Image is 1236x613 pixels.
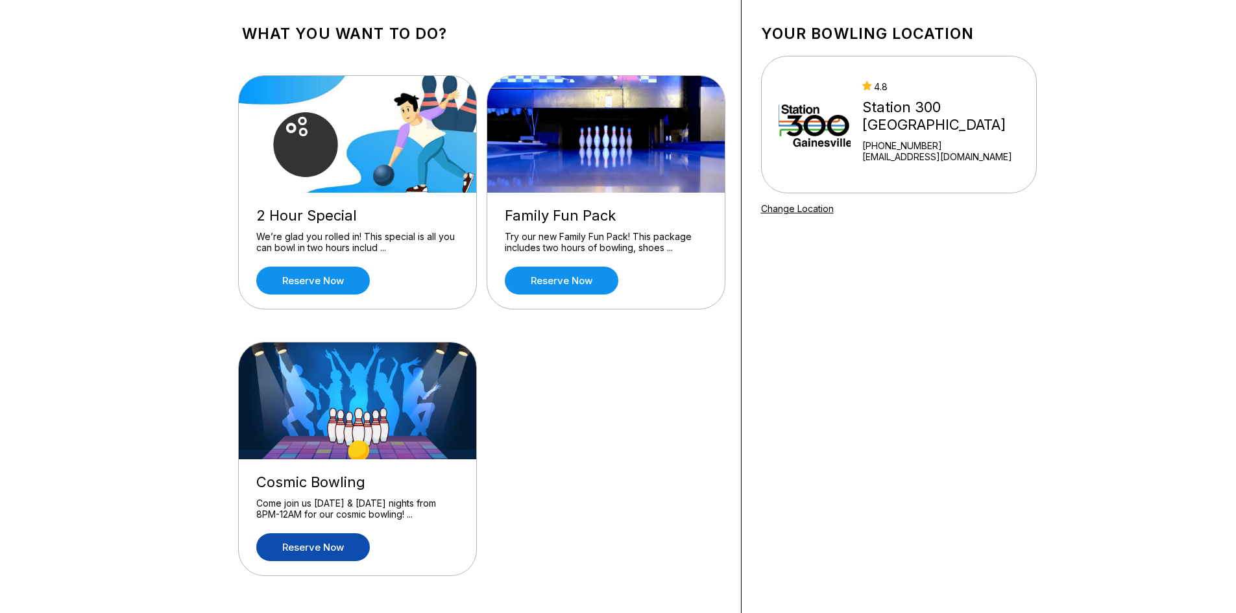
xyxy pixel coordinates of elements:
[505,231,707,254] div: Try our new Family Fun Pack! This package includes two hours of bowling, shoes ...
[862,81,1030,92] div: 4.8
[256,474,459,491] div: Cosmic Bowling
[505,207,707,224] div: Family Fun Pack
[761,203,834,214] a: Change Location
[862,151,1030,162] a: [EMAIL_ADDRESS][DOMAIN_NAME]
[779,76,851,173] img: Station 300 Gainesville
[505,267,618,294] a: Reserve now
[256,498,459,520] div: Come join us [DATE] & [DATE] nights from 8PM-12AM for our cosmic bowling! ...
[239,76,478,193] img: 2 Hour Special
[256,207,459,224] div: 2 Hour Special
[862,140,1030,151] div: [PHONE_NUMBER]
[242,25,721,43] h1: What you want to do?
[862,99,1030,134] div: Station 300 [GEOGRAPHIC_DATA]
[256,533,370,561] a: Reserve now
[256,267,370,294] a: Reserve now
[487,76,726,193] img: Family Fun Pack
[239,343,478,459] img: Cosmic Bowling
[256,231,459,254] div: We’re glad you rolled in! This special is all you can bowl in two hours includ ...
[761,25,1037,43] h1: Your bowling location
